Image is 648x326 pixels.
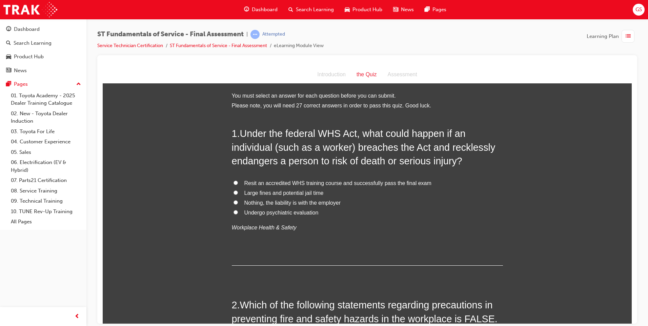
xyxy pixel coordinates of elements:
[170,43,267,48] a: ST Fundamentals of Service - Final Assessment
[587,30,637,43] button: Learning Plan
[6,54,11,60] span: car-icon
[129,233,395,258] span: Which of the following statements regarding precautions in preventing fire and safety hazards in ...
[14,80,28,88] div: Pages
[8,126,84,137] a: 03. Toyota For Life
[3,78,84,90] button: Pages
[8,206,84,217] a: 10. TUNE Rev-Up Training
[345,5,350,14] span: car-icon
[239,3,283,17] a: guage-iconDashboard
[8,147,84,158] a: 05. Sales
[75,312,80,321] span: prev-icon
[6,68,11,74] span: news-icon
[76,80,81,89] span: up-icon
[97,43,163,48] a: Service Technician Certification
[393,5,398,14] span: news-icon
[129,35,400,45] li: Please note, you will need 27 correct answers in order to pass this quiz. Good luck.
[339,3,388,17] a: car-iconProduct Hub
[425,5,430,14] span: pages-icon
[296,6,334,14] span: Search Learning
[14,67,27,75] div: News
[131,115,135,119] input: Resit an accredited WHS training course and successfully pass the final exam
[283,3,339,17] a: search-iconSearch Learning
[131,134,135,139] input: Nothing, the liability is with the employer
[419,3,452,17] a: pages-iconPages
[244,5,249,14] span: guage-icon
[635,6,642,14] span: GS
[8,217,84,227] a: All Pages
[8,108,84,126] a: 02. New - Toyota Dealer Induction
[250,30,260,39] span: learningRecordVerb_ATTEMPT-icon
[432,6,446,14] span: Pages
[388,3,419,17] a: news-iconNews
[3,2,57,17] img: Trak
[280,4,320,14] div: Assessment
[252,6,278,14] span: Dashboard
[14,25,40,33] div: Dashboard
[142,134,238,140] span: Nothing, the liability is with the employer
[8,186,84,196] a: 08. Service Training
[633,4,645,16] button: GS
[142,124,221,130] span: Large fines and potential jail time
[3,22,84,78] button: DashboardSearch LearningProduct HubNews
[209,4,248,14] div: Introduction
[129,232,400,260] h2: 2 .
[14,39,52,47] div: Search Learning
[8,137,84,147] a: 04. Customer Experience
[142,114,329,120] span: Resit an accredited WHS training course and successfully pass the final exam
[6,26,11,33] span: guage-icon
[352,6,382,14] span: Product Hub
[129,61,400,102] h2: 1 .
[131,124,135,129] input: Large fines and potential jail time
[274,42,324,50] li: eLearning Module View
[262,31,285,38] div: Attempted
[3,50,84,63] a: Product Hub
[6,40,11,46] span: search-icon
[8,90,84,108] a: 01. Toyota Academy - 2025 Dealer Training Catalogue
[97,30,244,38] span: ST Fundamentals of Service - Final Assessment
[288,5,293,14] span: search-icon
[8,157,84,175] a: 06. Electrification (EV & Hybrid)
[3,64,84,77] a: News
[3,23,84,36] a: Dashboard
[401,6,414,14] span: News
[8,175,84,186] a: 07. Parts21 Certification
[129,62,393,100] span: Under the federal WHS Act, what could happen if an individual (such as a worker) breaches the Act...
[6,81,11,87] span: pages-icon
[142,144,216,149] span: Undergo psychiatric evaluation
[246,30,248,38] span: |
[131,144,135,148] input: Undergo psychiatric evaluation
[587,33,619,40] span: Learning Plan
[14,53,44,61] div: Product Hub
[129,159,194,164] em: Workplace Health & Safety
[248,4,280,14] div: the Quiz
[129,25,400,35] li: You must select an answer for each question before you can submit.
[8,196,84,206] a: 09. Technical Training
[626,32,631,41] span: list-icon
[3,37,84,49] a: Search Learning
